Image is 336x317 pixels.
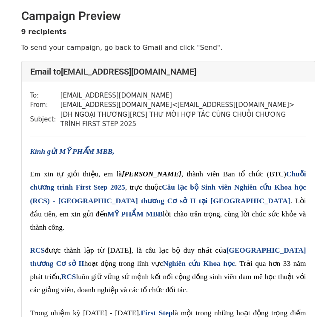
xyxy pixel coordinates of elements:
span: hoạt động trong lĩnh vực [84,259,163,268]
td: [EMAIL_ADDRESS][DOMAIN_NAME] < [EMAIL_ADDRESS][DOMAIN_NAME] > [60,100,306,110]
span: Em xin tự giới thiệu, em là [30,170,122,178]
span: First Step [141,309,172,317]
span: Kính gửi MỸ PHẨM MBB, [30,147,115,156]
td: [ĐH NGOẠI THƯƠNG][RCS] THƯ MỜI HỢP TÁC CÙNG CHUỖI CHƯƠNG TRÌNH FIRST STEP 2025 [60,110,306,129]
span: Nghiên cứu Khoa học [163,259,235,268]
td: To: [30,91,60,101]
p: To send your campaign, go back to Gmail and click "Send". [21,43,315,52]
span: . Trải qua hơn 33 năm phát triển, [30,259,308,281]
span: Chuỗi chương trình First Step 2025 [30,170,308,191]
span: [GEOGRAPHIC_DATA] thương Cơ sở II [30,246,308,268]
h2: Campaign Preview [21,9,315,23]
span: Trong nhiệm kỳ [DATE] - [DATE], [30,309,141,317]
span: Câu lạc bộ Sinh viên Nghiên cứu Khoa học (RCS) - [GEOGRAPHIC_DATA] thương Cơ sở II tại [GEOGRAPHI... [30,183,308,205]
span: được thành lập từ [DATE], là câu lạc bộ duy nhất của [45,246,226,254]
td: Subject: [30,110,60,129]
span: RCS [61,273,76,281]
span: lời chào trân trọng, cùng lời chúc sức khỏe và thành công. [30,210,308,231]
span: [PERSON_NAME] [122,170,181,178]
span: MỸ PHẨM MBB [107,210,163,218]
span: , trực thuộc [125,183,162,191]
td: [EMAIL_ADDRESS][DOMAIN_NAME] [60,91,306,101]
h4: Email to [EMAIL_ADDRESS][DOMAIN_NAME] [30,66,306,77]
span: , thành viên Ban tổ chức (BTC) [181,170,286,178]
span: luôn giữ vững sứ mệnh kết nối cộng đồng sinh viên đam mê học thuật với các giảng viên, doanh nghi... [30,273,308,294]
span: RCS [30,246,45,254]
strong: 9 recipients [21,28,67,36]
td: From: [30,100,60,110]
span: . Lời đầu tiên, em xin gửi đến [30,197,308,218]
